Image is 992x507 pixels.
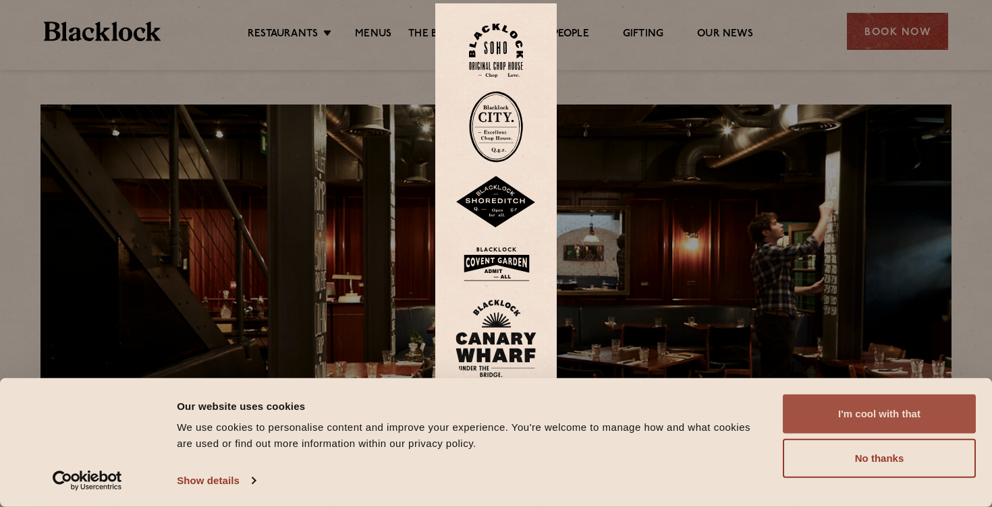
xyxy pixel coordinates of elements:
img: Shoreditch-stamp-v2-default.svg [456,176,536,229]
a: Usercentrics Cookiebot - opens in a new window [28,471,146,491]
img: BL_CW_Logo_Website.svg [456,299,536,378]
button: No thanks [783,439,976,478]
div: We use cookies to personalise content and improve your experience. You're welcome to manage how a... [177,419,767,452]
img: BLA_1470_CoventGarden_Website_Solid.svg [456,242,536,286]
button: I'm cool with that [783,394,976,434]
img: Soho-stamp-default.svg [469,24,523,78]
div: Our website uses cookies [177,398,767,414]
img: City-stamp-default.svg [469,91,523,162]
a: Show details [177,471,255,491]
